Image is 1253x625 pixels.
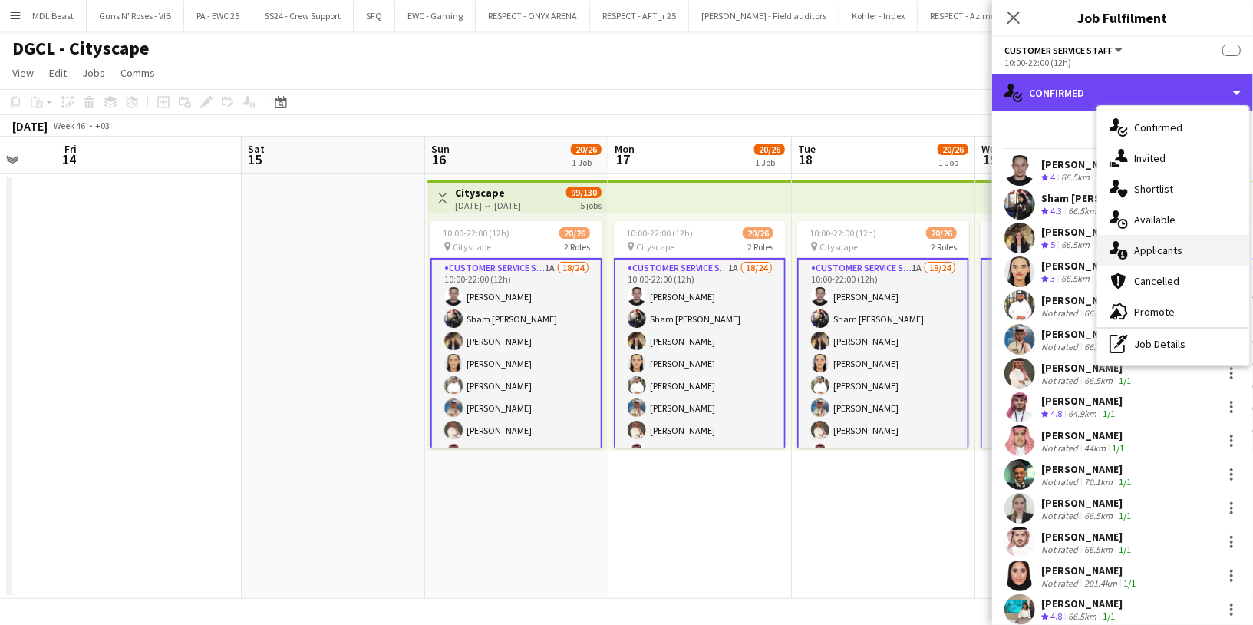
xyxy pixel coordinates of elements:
[12,66,34,80] span: View
[590,1,689,31] button: RESPECT - AFT_r 25
[1041,259,1123,273] div: [PERSON_NAME]
[1004,45,1125,56] button: Customer Service Staff
[1004,45,1113,56] span: Customer Service Staff
[1004,57,1241,68] div: 10:00-22:00 (12h)
[572,157,601,168] div: 1 Job
[1041,530,1134,544] div: [PERSON_NAME]
[1041,442,1081,454] div: Not rated
[120,66,155,80] span: Comms
[1096,239,1108,250] app-skills-label: 1/1
[1041,544,1081,555] div: Not rated
[1081,442,1109,454] div: 44km
[1050,273,1055,284] span: 3
[443,227,509,239] span: 10:00-22:00 (12h)
[1065,408,1100,421] div: 64.9km
[1134,305,1175,319] span: Promote
[1081,544,1116,555] div: 66.5km
[395,1,476,31] button: EWC - Gaming
[455,186,521,200] h3: Cityscape
[1081,341,1116,352] div: 66.5km
[1119,375,1131,386] app-skills-label: 1/1
[1112,442,1124,454] app-skills-label: 1/1
[1081,510,1116,521] div: 66.5km
[1041,462,1134,476] div: [PERSON_NAME]
[1041,361,1134,375] div: [PERSON_NAME]
[1134,121,1182,134] span: Confirmed
[615,142,635,156] span: Mon
[64,142,77,156] span: Fri
[429,150,450,168] span: 16
[6,63,40,83] a: View
[82,66,105,80] span: Jobs
[1041,564,1139,577] div: [PERSON_NAME]
[1134,151,1166,165] span: Invited
[1041,191,1152,205] div: Sham [PERSON_NAME]
[1041,394,1123,408] div: [PERSON_NAME]
[1103,610,1115,622] app-skills-label: 1/1
[636,241,674,253] span: Cityscape
[43,63,73,83] a: Edit
[979,150,1001,168] span: 19
[810,227,876,239] span: 10:00-22:00 (12h)
[981,221,1152,448] app-job-card: 10:00-22:00 (12h)20/26 Cityscape2 RolesCustomer Service Staff1A18/2410:00-22:00 (12h)[PERSON_NAME...
[918,1,1037,31] button: RESPECT - Azimuth 2025
[580,198,602,211] div: 5 jobs
[747,241,773,253] span: 2 Roles
[1058,239,1093,252] div: 66.5km
[559,227,590,239] span: 20/26
[1050,408,1062,419] span: 4.8
[455,200,521,211] div: [DATE] → [DATE]
[1134,182,1173,196] span: Shortlist
[246,150,265,168] span: 15
[1041,307,1081,319] div: Not rated
[1081,307,1116,319] div: 66.5km
[612,150,635,168] span: 17
[1119,510,1131,521] app-skills-label: 1/1
[1050,239,1055,250] span: 5
[1119,476,1131,488] app-skills-label: 1/1
[12,37,149,60] h1: DGCL - Cityscape
[1123,577,1136,589] app-skills-label: 1/1
[95,120,110,131] div: +03
[1097,329,1249,359] div: Job Details
[797,221,969,448] app-job-card: 10:00-22:00 (12h)20/26 Cityscape2 RolesCustomer Service Staff1A18/2410:00-22:00 (12h)[PERSON_NAME...
[754,144,785,155] span: 20/26
[12,118,48,134] div: [DATE]
[743,227,773,239] span: 20/26
[614,221,786,448] app-job-card: 10:00-22:00 (12h)20/26 Cityscape2 RolesCustomer Service Staff1A18/2410:00-22:00 (12h)[PERSON_NAME...
[248,142,265,156] span: Sat
[1041,597,1123,610] div: [PERSON_NAME]
[755,157,784,168] div: 1 Job
[839,1,918,31] button: Kohler - Index
[87,1,184,31] button: Guns N' Roses - VIB
[184,1,252,31] button: PA - EWC 25
[926,227,957,239] span: 20/26
[1096,171,1108,183] app-skills-label: 1/1
[1041,496,1134,510] div: [PERSON_NAME]
[981,142,1001,156] span: Wed
[453,241,491,253] span: Cityscape
[1065,205,1100,218] div: 66.5km
[1103,408,1115,419] app-skills-label: 1/1
[1041,577,1081,589] div: Not rated
[76,63,111,83] a: Jobs
[1081,577,1120,589] div: 201.4km
[1134,274,1179,288] span: Cancelled
[1134,243,1182,257] span: Applicants
[819,241,858,253] span: Cityscape
[114,63,161,83] a: Comms
[1096,273,1108,284] app-skills-label: 1/1
[1065,610,1100,623] div: 66.5km
[49,66,67,80] span: Edit
[1222,45,1241,56] span: --
[564,241,590,253] span: 2 Roles
[1081,375,1116,386] div: 66.5km
[1041,157,1123,171] div: [PERSON_NAME]
[571,144,602,155] span: 20/26
[992,74,1253,111] div: Confirmed
[430,221,602,448] app-job-card: 10:00-22:00 (12h)20/26 Cityscape2 RolesCustomer Service Staff1A18/2410:00-22:00 (12h)[PERSON_NAME...
[992,8,1253,28] h3: Job Fulfilment
[798,142,816,156] span: Tue
[476,1,590,31] button: RESPECT - ONYX ARENA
